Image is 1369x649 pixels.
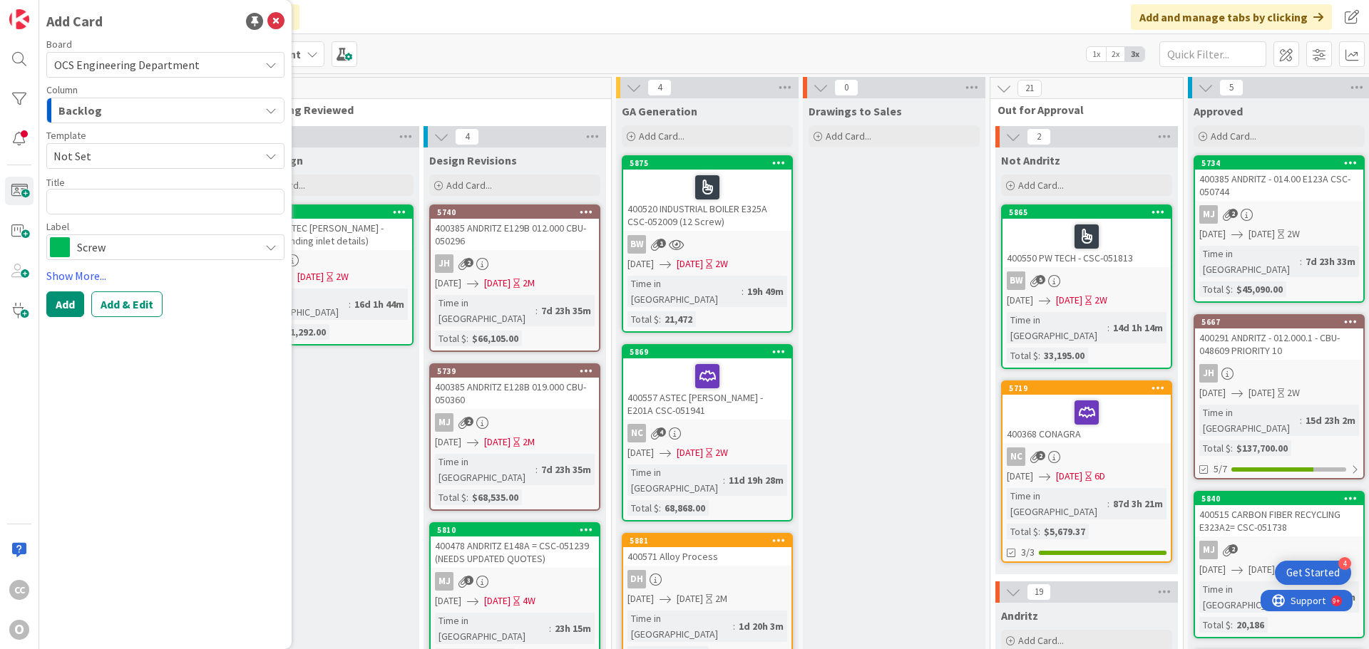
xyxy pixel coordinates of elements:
[1195,316,1363,328] div: 5667
[1195,364,1363,383] div: JH
[744,284,787,299] div: 19h 49m
[9,580,29,600] div: CC
[1195,328,1363,360] div: 400291 ANDRITZ - 012.000.1 - CBU-048609 PRIORITY 10
[715,256,728,271] div: 2W
[351,296,408,312] div: 16d 1h 44m
[1040,524,1089,539] div: $5,679.37
[1194,104,1243,118] span: Approved
[429,204,600,352] a: 5740400385 ANDRITZ E129B 012.000 CBU- 050296JH[DATE][DATE]2MTime in [GEOGRAPHIC_DATA]:7d 23h 35mT...
[627,500,659,516] div: Total $
[623,157,791,231] div: 5875400520 INDUSTRIAL BOILER E325A CSC-052009 (12 Screw)
[1036,275,1045,284] span: 5
[661,500,709,516] div: 68,868.00
[250,207,412,217] div: 5870
[1094,469,1105,484] div: 6D
[1302,254,1359,269] div: 7d 23h 33m
[1199,385,1226,400] span: [DATE]
[1229,209,1238,218] span: 2
[437,207,599,217] div: 5740
[431,219,599,250] div: 400385 ANDRITZ E129B 012.000 CBU- 050296
[1195,505,1363,536] div: 400515 CARBON FIBER RECYCLING E323A2= CSC-051738
[239,103,593,117] span: Engineering Reviewed
[535,303,538,318] span: :
[466,489,468,505] span: :
[244,206,412,250] div: 5870400557 ASTEC [PERSON_NAME] - E202A (pending inlet details)
[1001,204,1172,369] a: 5865400550 PW TECH - CSC-051813BW[DATE][DATE]2WTime in [GEOGRAPHIC_DATA]:14d 1h 14mTotal $:33,195.00
[1003,206,1171,219] div: 5865
[1027,583,1051,601] span: 19
[1199,581,1305,613] div: Time in [GEOGRAPHIC_DATA]
[1199,364,1218,383] div: JH
[468,331,522,346] div: $66,105.00
[431,572,599,591] div: MJ
[431,254,599,273] div: JH
[623,534,791,566] div: 5881400571 Alloy Process
[1194,155,1365,303] a: 5734400385 ANDRITZ - 014.00 E123A CSC-050744MJ[DATE][DATE]2WTime in [GEOGRAPHIC_DATA]:7d 23h 33mT...
[1302,412,1359,428] div: 15d 23h 2m
[1233,281,1286,297] div: $45,090.00
[282,324,329,340] div: 21,292.00
[1231,440,1233,456] span: :
[1109,496,1167,512] div: 87d 3h 21m
[435,413,453,432] div: MJ
[1248,227,1275,242] span: [DATE]
[1219,79,1244,96] span: 5
[1056,293,1082,308] span: [DATE]
[1195,541,1363,559] div: MJ
[242,204,414,346] a: 5870400557 ASTEC [PERSON_NAME] - E202A (pending inlet details)[DATE][DATE]2WTime in [GEOGRAPHIC_D...
[1194,314,1365,479] a: 5667400291 ANDRITZ - 012.000.1 - CBU-048609 PRIORITY 10JH[DATE][DATE]2WTime in [GEOGRAPHIC_DATA]:...
[1194,491,1365,638] a: 5840400515 CARBON FIBER RECYCLING E323A2= CSC-051738MJ[DATE][DATE]2WTime in [GEOGRAPHIC_DATA]:2d ...
[1195,492,1363,536] div: 5840400515 CARBON FIBER RECYCLING E323A2= CSC-051738
[677,591,703,606] span: [DATE]
[1201,494,1363,504] div: 5840
[46,176,65,189] label: Title
[349,296,351,312] span: :
[661,311,696,327] div: 21,472
[627,464,723,496] div: Time in [GEOGRAPHIC_DATA]
[446,179,492,192] span: Add Card...
[630,347,791,357] div: 5869
[435,613,549,644] div: Time in [GEOGRAPHIC_DATA]
[1231,281,1233,297] span: :
[1199,617,1231,633] div: Total $
[523,435,535,450] div: 2M
[733,618,735,634] span: :
[1094,293,1107,308] div: 2W
[1248,385,1275,400] span: [DATE]
[1195,170,1363,201] div: 400385 ANDRITZ - 014.00 E123A CSC-050744
[435,331,466,346] div: Total $
[723,472,725,488] span: :
[1201,317,1363,327] div: 5667
[1199,405,1300,436] div: Time in [GEOGRAPHIC_DATA]
[1001,380,1172,563] a: 5719400368 CONAGRANC[DATE][DATE]6DTime in [GEOGRAPHIC_DATA]:87d 3h 21mTotal $:$5,679.373/3
[725,472,787,488] div: 11d 19h 28m
[46,130,86,140] span: Template
[623,547,791,566] div: 400571 Alloy Process
[1038,524,1040,539] span: :
[435,276,461,291] span: [DATE]
[336,269,349,284] div: 2W
[77,237,252,257] span: Screw
[435,593,461,608] span: [DATE]
[1007,524,1038,539] div: Total $
[523,276,535,291] div: 2M
[627,591,654,606] span: [DATE]
[1087,47,1106,61] span: 1x
[464,258,473,267] span: 2
[657,239,666,248] span: 1
[623,346,791,358] div: 5869
[1229,544,1238,554] span: 2
[715,591,727,606] div: 2M
[297,269,324,284] span: [DATE]
[464,576,473,585] span: 3
[627,445,654,460] span: [DATE]
[523,593,535,608] div: 4W
[1027,128,1051,145] span: 2
[1106,47,1125,61] span: 2x
[1109,320,1167,336] div: 14d 1h 14m
[484,276,511,291] span: [DATE]
[623,570,791,588] div: DH
[1018,179,1064,192] span: Add Card...
[431,524,599,568] div: 5810400478 ANDRITZ E148A = CSC-051239 (NEEDS UPDATED QUOTES)
[1248,562,1275,577] span: [DATE]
